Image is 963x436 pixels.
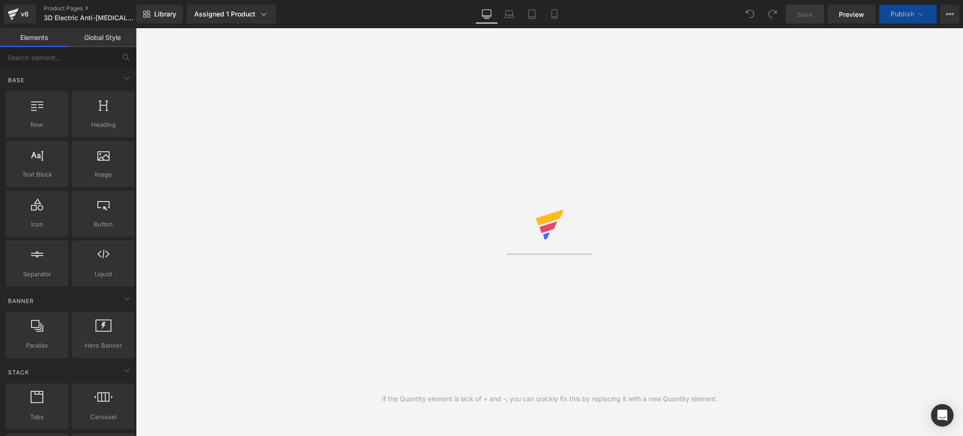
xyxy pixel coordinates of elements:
[521,5,543,23] a: Tablet
[763,5,782,23] button: Redo
[44,14,134,22] span: 3D Electric Anti-[MEDICAL_DATA] Massager
[940,5,959,23] button: More
[68,28,136,47] a: Global Style
[19,8,31,20] div: v6
[8,120,65,130] span: Row
[75,170,132,179] span: Image
[75,341,132,350] span: Hero Banner
[7,76,25,85] span: Base
[8,341,65,350] span: Parallax
[44,5,152,12] a: Product Pages
[8,219,65,229] span: Icon
[4,5,36,23] a: v6
[8,269,65,279] span: Separator
[879,5,937,23] button: Publish
[891,10,914,18] span: Publish
[154,10,176,18] span: Library
[543,5,566,23] a: Mobile
[797,9,813,19] span: Save
[75,120,132,130] span: Heading
[382,394,718,404] div: If the Quantity element is lack of + and -, you can quickly fix this by replacing it with a new Q...
[7,368,30,377] span: Stack
[741,5,759,23] button: Undo
[194,9,268,19] div: Assigned 1 Product
[75,412,132,422] span: Carousel
[136,5,183,23] a: New Library
[8,412,65,422] span: Tabs
[7,296,35,305] span: Banner
[8,170,65,179] span: Text Block
[828,5,876,23] a: Preview
[839,9,864,19] span: Preview
[75,269,132,279] span: Liquid
[498,5,521,23] a: Laptop
[475,5,498,23] a: Desktop
[75,219,132,229] span: Button
[931,404,954,427] div: Open Intercom Messenger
